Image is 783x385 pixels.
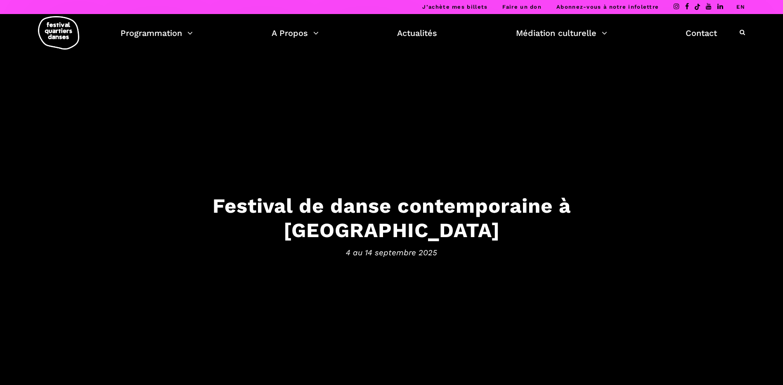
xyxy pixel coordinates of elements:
a: EN [736,4,745,10]
img: logo-fqd-med [38,16,79,50]
a: Contact [686,26,717,40]
a: Actualités [397,26,437,40]
a: Faire un don [502,4,542,10]
a: J’achète mes billets [422,4,487,10]
a: A Propos [272,26,319,40]
h3: Festival de danse contemporaine à [GEOGRAPHIC_DATA] [136,194,648,242]
a: Médiation culturelle [516,26,607,40]
a: Programmation [121,26,193,40]
a: Abonnez-vous à notre infolettre [556,4,659,10]
span: 4 au 14 septembre 2025 [136,246,648,259]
